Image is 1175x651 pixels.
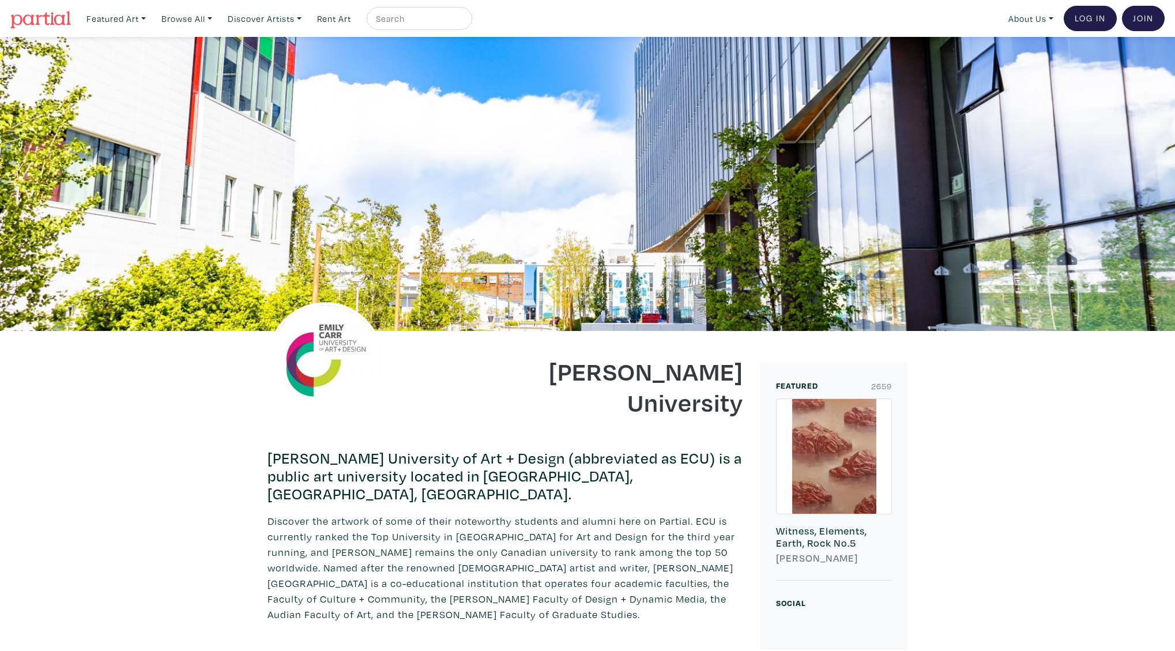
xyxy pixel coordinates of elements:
a: Log In [1064,6,1117,31]
p: Discover the artwork of some of their noteworthy students and alumni here on Partial. ECU is curr... [268,513,743,622]
h1: [PERSON_NAME] University [514,355,744,417]
img: phpThumb.php [268,302,383,417]
a: Discover Artists [223,7,307,31]
small: Featured [776,380,818,391]
a: Featured Art [81,7,151,31]
a: Witness, Elements, Earth, Rock No.5 [PERSON_NAME] [776,398,892,581]
a: Browse All [156,7,217,31]
h6: [PERSON_NAME] [776,552,892,565]
h6: Witness, Elements, Earth, Rock No.5 [776,525,892,550]
a: Rent Art [312,7,356,31]
a: Join [1122,6,1165,31]
input: Search [375,12,461,26]
a: About Us [1003,7,1059,31]
small: 2659 [871,380,892,393]
h4: [PERSON_NAME] University of Art + Design (abbreviated as ECU) is a public art university located ... [268,449,743,503]
small: Social [776,597,806,608]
